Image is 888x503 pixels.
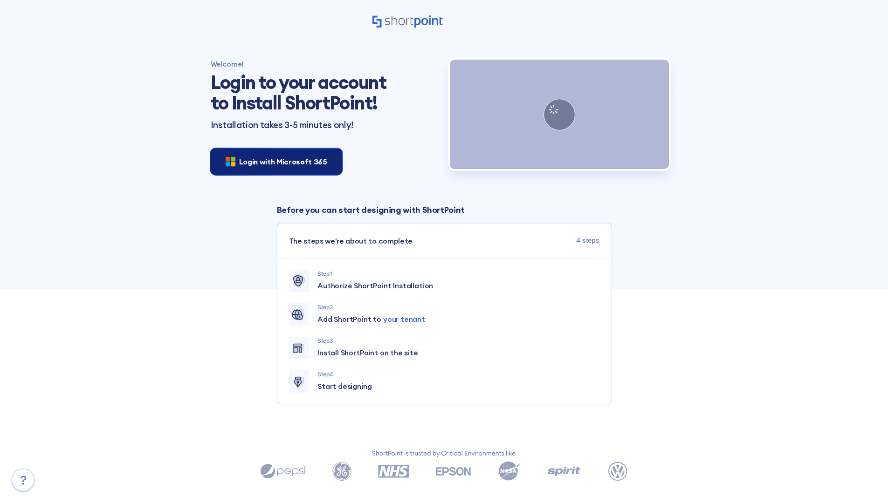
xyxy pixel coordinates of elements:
[211,72,392,113] h1: Login to your account to Install ShortPoint!
[317,270,599,278] p: Step 1
[289,235,413,246] span: The steps we're about to complete
[211,149,342,175] button: Login with Microsoft 365
[317,381,372,392] span: Start designing
[239,156,327,167] span: Login with Microsoft 365
[277,204,612,216] p: Before you can start designing with ShortPoint
[211,60,439,68] h4: Welcome!
[317,303,599,312] p: Step 2
[317,280,433,291] span: Authorize ShortPoint Installation
[317,347,418,358] span: Install ShortPoint on the site
[317,337,599,345] p: Step 3
[383,314,425,324] span: your tenant
[317,370,599,379] p: Step 4
[841,458,888,503] iframe: Chat Widget
[211,120,439,130] p: Installation takes 3-5 minutes only!
[317,313,425,325] span: Add ShortPoint to
[576,235,599,246] span: 4 steps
